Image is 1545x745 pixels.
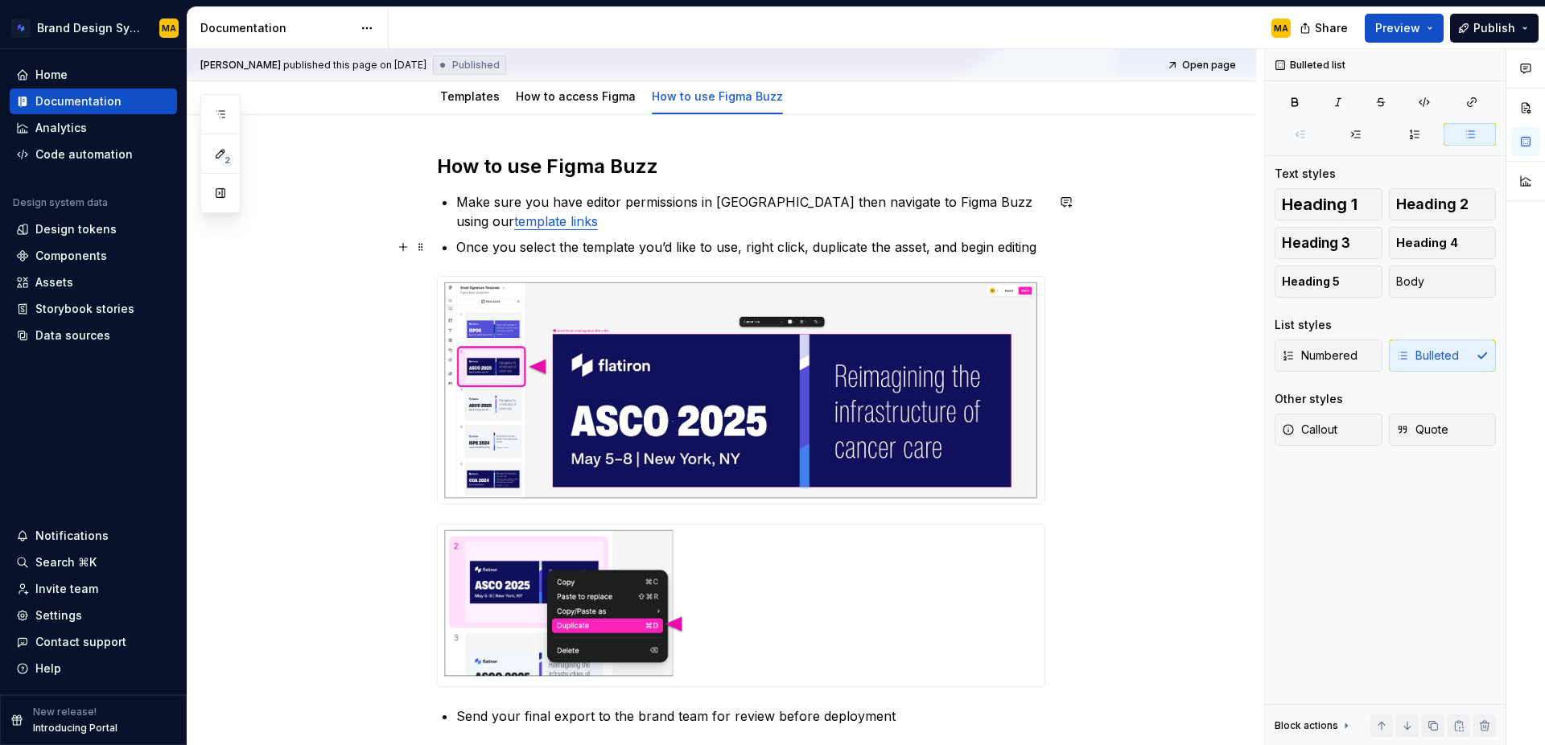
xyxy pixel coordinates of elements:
div: Analytics [35,120,87,136]
a: Components [10,243,177,269]
div: Notifications [35,528,109,544]
div: Components [35,248,107,264]
span: Heading 1 [1282,196,1358,212]
a: Code automation [10,142,177,167]
button: Publish [1450,14,1539,43]
div: Design tokens [35,221,117,237]
button: Help [10,656,177,681]
button: Heading 2 [1389,188,1497,220]
a: Assets [10,270,177,295]
span: 2 [220,154,233,167]
img: 32c9ab21-3440-4c6c-b2f3-58b2139e17b1.jpg [438,525,1044,686]
span: Published [452,59,500,72]
span: Quote [1396,422,1448,438]
button: Search ⌘K [10,549,177,575]
button: Body [1389,265,1497,298]
span: Heading 3 [1282,235,1350,251]
button: Contact support [10,629,177,655]
button: Share [1292,14,1358,43]
button: Quote [1389,414,1497,446]
a: How to use Figma Buzz [652,89,783,103]
div: Text styles [1275,166,1336,182]
a: Home [10,62,177,88]
button: Callout [1275,414,1382,446]
span: Publish [1473,20,1515,36]
a: Design tokens [10,216,177,242]
span: Callout [1282,422,1337,438]
button: Notifications [10,523,177,549]
a: Documentation [10,88,177,114]
div: Home [35,67,68,83]
div: Design system data [13,196,108,209]
span: Open page [1182,59,1236,72]
a: How to access Figma [516,89,636,103]
div: Storybook stories [35,301,134,317]
a: Settings [10,603,177,628]
span: Numbered [1282,348,1358,364]
div: Documentation [200,20,352,36]
span: Heading 2 [1396,196,1469,212]
a: Data sources [10,323,177,348]
span: Heading 4 [1396,235,1458,251]
div: Brand Design System [37,20,140,36]
button: Heading 1 [1275,188,1382,220]
div: Help [35,661,61,677]
div: How to use Figma Buzz [645,79,789,113]
span: [PERSON_NAME] [200,59,281,72]
button: Brand Design SystemMA [3,10,183,45]
div: Other styles [1275,391,1343,407]
p: Once you select the template you’d like to use, right click, duplicate the asset, and begin editing [456,237,1045,257]
div: How to access Figma [509,79,642,113]
p: Send your final export to the brand team for review before deployment [456,706,1045,726]
span: Body [1396,274,1424,290]
div: Contact support [35,634,126,650]
div: List styles [1275,317,1332,333]
div: Search ⌘K [35,554,97,570]
img: d4286e81-bf2d-465c-b469-1298f2b8eabd.png [11,19,31,38]
p: Introducing Portal [33,722,117,735]
button: Preview [1365,14,1444,43]
button: Heading 3 [1275,227,1382,259]
span: Share [1315,20,1348,36]
div: Block actions [1275,719,1338,732]
p: New release! [33,706,97,718]
a: Open page [1162,54,1243,76]
div: MA [162,22,176,35]
p: Make sure you have editor permissions in [GEOGRAPHIC_DATA] then navigate to Figma Buzz using our [456,192,1045,231]
div: Settings [35,607,82,624]
div: Invite team [35,581,98,597]
div: Code automation [35,146,133,163]
div: Data sources [35,327,110,344]
div: Assets [35,274,73,290]
a: Storybook stories [10,296,177,322]
div: Documentation [35,93,122,109]
button: Numbered [1275,340,1382,372]
span: Heading 5 [1282,274,1340,290]
a: Invite team [10,576,177,602]
button: Heading 5 [1275,265,1382,298]
div: MA [1274,22,1288,35]
div: Templates [434,79,506,113]
div: Block actions [1275,714,1353,737]
button: Heading 4 [1389,227,1497,259]
span: Preview [1375,20,1420,36]
a: template links [514,213,598,229]
a: Analytics [10,115,177,141]
div: published this page on [DATE] [283,59,426,72]
a: Templates [440,89,500,103]
img: d6bdad1f-a16a-47b0-b8da-f0e01204c234.jpg [438,277,1044,504]
h2: How to use Figma Buzz [437,154,1045,179]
